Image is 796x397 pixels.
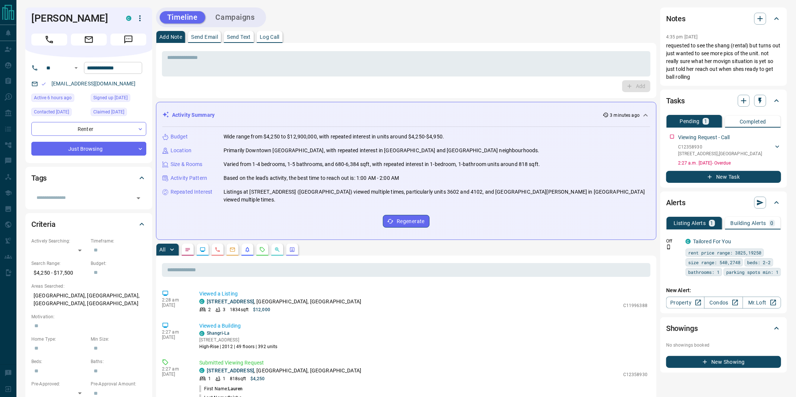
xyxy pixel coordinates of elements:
h2: Tasks [666,95,685,107]
p: Location [171,147,191,154]
svg: Calls [215,247,221,253]
p: Budget: [91,260,146,267]
a: Condos [704,297,743,309]
p: 3 minutes ago [610,112,640,119]
p: [STREET_ADDRESS] [199,337,278,343]
span: bathrooms: 1 [688,268,719,276]
p: Viewed a Building [199,322,647,330]
a: [STREET_ADDRESS] [207,298,254,304]
p: 4:35 pm [DATE] [666,34,698,40]
p: Areas Searched: [31,283,146,290]
a: [STREET_ADDRESS] [207,368,254,373]
a: Tailored For You [693,238,731,244]
button: Timeline [160,11,205,24]
span: Claimed [DATE] [93,108,124,116]
svg: Agent Actions [289,247,295,253]
span: parking spots min: 1 [726,268,778,276]
div: Alerts [666,194,781,212]
p: Baths: [91,358,146,365]
p: Actively Searching: [31,238,87,244]
p: 3 [223,306,225,313]
p: Search Range: [31,260,87,267]
p: Completed [740,119,766,124]
p: Budget [171,133,188,141]
p: $4,250 [250,375,265,382]
p: 818 sqft [230,375,246,382]
h2: Notes [666,13,686,25]
h2: Criteria [31,218,56,230]
p: High-Rise | 2012 | 49 floors | 392 units [199,343,278,350]
span: Signed up [DATE] [93,94,128,101]
button: Open [72,63,81,72]
p: [DATE] [162,372,188,377]
div: Tasks [666,92,781,110]
p: Min Size: [91,336,146,343]
p: Timeframe: [91,238,146,244]
button: New Task [666,171,781,183]
div: condos.ca [686,239,691,244]
p: 2:27 a.m. [DATE] - Overdue [678,160,781,166]
span: Call [31,34,67,46]
p: Based on the lead's activity, the best time to reach out is: 1:00 AM - 2:00 AM [224,174,399,182]
svg: Listing Alerts [244,247,250,253]
p: 2:27 am [162,366,188,372]
div: Just Browsing [31,142,146,156]
p: C11996388 [623,302,647,309]
p: Pending [680,119,700,124]
p: Listing Alerts [674,221,706,226]
p: Primarily Downtown [GEOGRAPHIC_DATA], with repeated interest in [GEOGRAPHIC_DATA] and [GEOGRAPHIC... [224,147,540,154]
div: condos.ca [126,16,131,21]
span: Email [71,34,107,46]
p: $4,250 - $17,500 [31,267,87,279]
div: C12358930[STREET_ADDRESS],[GEOGRAPHIC_DATA] [678,142,781,159]
p: C12358930 [623,371,647,378]
p: Pre-Approved: [31,381,87,387]
h2: Tags [31,172,47,184]
p: Home Type: [31,336,87,343]
p: Listings at [STREET_ADDRESS] ([GEOGRAPHIC_DATA]) viewed multiple times, particularly units 3602 a... [224,188,650,204]
p: Wide range from $4,250 to $12,900,000, with repeated interest in units around $4,250-$4,950. [224,133,444,141]
p: All [159,247,165,252]
button: Campaigns [208,11,262,24]
svg: Opportunities [274,247,280,253]
div: Renter [31,122,146,136]
svg: Push Notification Only [666,244,671,250]
svg: Lead Browsing Activity [200,247,206,253]
svg: Requests [259,247,265,253]
div: Showings [666,319,781,337]
h1: [PERSON_NAME] [31,12,115,24]
p: Beds: [31,358,87,365]
p: 1 [208,375,211,382]
h2: Showings [666,322,698,334]
a: Property [666,297,705,309]
p: Pre-Approval Amount: [91,381,146,387]
div: Activity Summary3 minutes ago [162,108,650,122]
p: $12,000 [253,306,270,313]
p: Building Alerts [731,221,766,226]
h2: Alerts [666,197,686,209]
p: [DATE] [162,335,188,340]
div: Criteria [31,215,146,233]
span: Message [110,34,146,46]
div: condos.ca [199,299,205,304]
p: requested to see the shang (rental) but turns out just wanted to see more pics of the unit. not r... [666,42,781,81]
p: Repeated Interest [171,188,212,196]
p: 1 [223,375,225,382]
div: Mon Feb 08 2021 [31,108,87,118]
svg: Email Valid [41,81,46,87]
button: Regenerate [383,215,430,228]
a: [EMAIL_ADDRESS][DOMAIN_NAME] [51,81,136,87]
p: Activity Pattern [171,174,207,182]
p: C12358930 [678,144,762,150]
p: 1834 sqft [230,306,249,313]
div: condos.ca [199,368,205,373]
div: Wed Jan 20 2021 [91,108,146,118]
button: New Showing [666,356,781,368]
p: [GEOGRAPHIC_DATA], [GEOGRAPHIC_DATA], [GEOGRAPHIC_DATA], [GEOGRAPHIC_DATA] [31,290,146,310]
p: 1 [704,119,707,124]
span: size range: 540,2748 [688,259,740,266]
p: 0 [771,221,774,226]
p: 2:28 am [162,297,188,303]
p: Activity Summary [172,111,215,119]
div: Notes [666,10,781,28]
